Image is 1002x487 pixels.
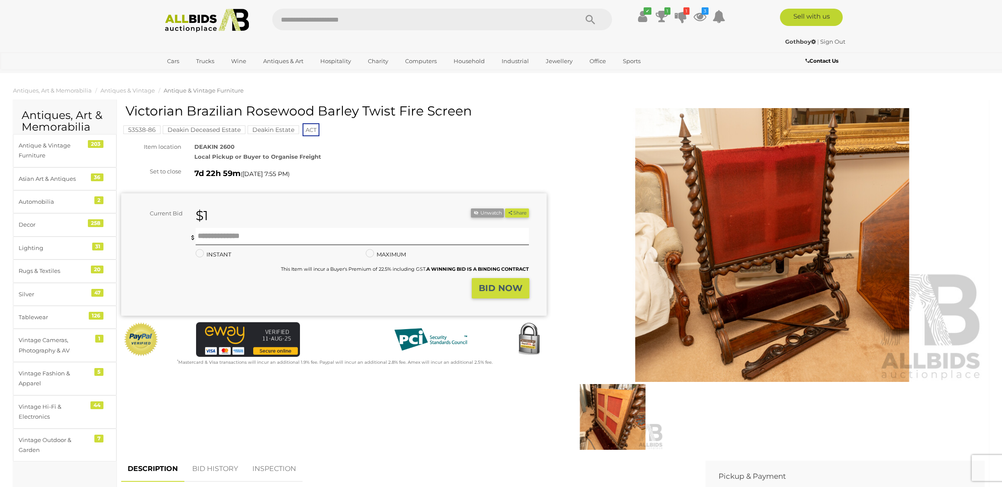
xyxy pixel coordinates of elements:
mark: Deakin Deceased Estate [163,125,245,134]
a: Charity [362,54,394,68]
a: Deakin Estate [248,126,299,133]
a: Tablewear 126 [13,306,116,329]
img: Victorian Brazilian Rosewood Barley Twist Fire Screen [560,108,985,382]
img: eWAY Payment Gateway [196,322,300,357]
a: Contact Us [805,56,841,66]
div: Item location [115,142,188,152]
i: ✔ [644,7,651,15]
span: Antiques, Art & Memorabilia [13,87,92,94]
div: 44 [90,401,103,409]
i: 1 [664,7,670,15]
span: ACT [303,123,319,136]
button: BID NOW [472,278,529,298]
a: BID HISTORY [186,456,245,482]
a: Vintage Hi-Fi & Electronics 44 [13,395,116,429]
a: Decor 258 [13,213,116,236]
button: Search [569,9,612,30]
div: 47 [91,289,103,297]
a: 3 [693,9,706,24]
strong: Gothboy [785,38,816,45]
div: 31 [92,243,103,250]
div: Automobilia [19,197,90,207]
strong: 7d 22h 59m [194,169,241,178]
a: 1 [655,9,668,24]
a: 53538-86 [123,126,161,133]
h2: Pickup & Payment [718,472,959,481]
a: Antiques & Art [258,54,309,68]
img: Victorian Brazilian Rosewood Barley Twist Fire Screen [562,384,664,450]
a: Sports [617,54,646,68]
div: Decor [19,220,90,230]
b: A WINNING BID IS A BINDING CONTRACT [426,266,529,272]
a: ✔ [636,9,649,24]
a: Sell with us [780,9,843,26]
a: Antiques & Vintage [100,87,155,94]
mark: Deakin Estate [248,125,299,134]
div: 258 [88,219,103,227]
a: Computers [400,54,442,68]
img: Official PayPal Seal [123,322,159,357]
mark: 53538-86 [123,125,161,134]
a: INSPECTION [246,456,303,482]
a: Trucks [190,54,220,68]
a: Vintage Fashion & Apparel 5 [13,362,116,395]
li: Unwatch this item [471,208,504,218]
b: Contact Us [805,58,838,64]
a: [GEOGRAPHIC_DATA] [161,68,234,83]
a: Automobilia 2 [13,190,116,213]
a: Wine [226,54,252,68]
div: Tablewear [19,312,90,322]
img: Allbids.com.au [160,9,254,32]
label: MAXIMUM [366,250,406,260]
div: 2 [94,196,103,204]
div: 126 [89,312,103,320]
a: Rugs & Textiles 20 [13,260,116,282]
h2: Antiques, Art & Memorabilia [22,109,108,133]
div: Antique & Vintage Furniture [19,141,90,161]
div: Lighting [19,243,90,253]
div: Asian Art & Antiques [19,174,90,184]
a: Lighting 31 [13,237,116,260]
a: Cars [161,54,185,68]
button: Share [505,208,529,218]
small: This Item will incur a Buyer's Premium of 22.5% including GST. [281,266,529,272]
div: Vintage Cameras, Photography & AV [19,335,90,356]
img: Secured by Rapid SSL [512,322,546,357]
div: 20 [91,266,103,273]
i: 1 [683,7,689,15]
a: Deakin Deceased Estate [163,126,245,133]
a: DESCRIPTION [121,456,184,482]
span: [DATE] 7:55 PM [242,170,288,178]
div: Vintage Hi-Fi & Electronics [19,402,90,422]
strong: $1 [196,208,208,224]
label: INSTANT [196,250,231,260]
div: 36 [91,173,103,181]
div: 203 [88,140,103,148]
a: Vintage Cameras, Photography & AV 1 [13,329,116,362]
h1: Victorian Brazilian Rosewood Barley Twist Fire Screen [126,104,544,118]
div: Vintage Fashion & Apparel [19,368,90,389]
div: Current Bid [121,208,189,218]
a: Antique & Vintage Furniture 203 [13,134,116,167]
div: Set to close [115,167,188,176]
span: ( ) [241,170,290,177]
strong: BID NOW [479,283,522,293]
a: Asian Art & Antiques 36 [13,167,116,190]
a: Vintage Outdoor & Garden 7 [13,429,116,462]
a: Antique & Vintage Furniture [164,87,244,94]
a: Silver 47 [13,283,116,306]
a: Hospitality [315,54,357,68]
a: Industrial [496,54,535,68]
span: | [817,38,819,45]
strong: Local Pickup or Buyer to Organise Freight [194,153,321,160]
div: 1 [95,335,103,343]
div: 7 [94,435,103,442]
img: PCI DSS compliant [387,322,474,357]
div: Silver [19,289,90,299]
a: Office [584,54,612,68]
button: Unwatch [471,208,504,218]
a: Jewellery [540,54,578,68]
i: 3 [702,7,709,15]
